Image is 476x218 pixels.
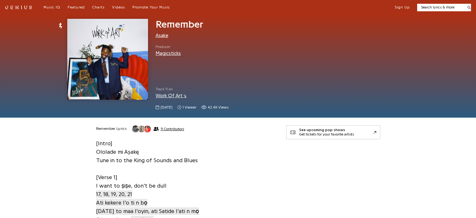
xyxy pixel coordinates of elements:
[161,105,172,110] span: [DATE]
[68,5,85,9] span: Featured
[92,5,105,9] span: Charts
[44,5,60,9] span: Music IQ
[156,33,168,38] a: Asake
[67,19,148,100] img: Cover art for Remember by Asake
[156,44,181,50] span: Producer
[112,5,125,9] span: Videos
[96,126,127,131] h2: Remember Lyrics
[132,125,184,133] button: 11 Contributors
[156,19,203,29] span: Remember
[92,5,105,10] a: Charts
[156,51,181,56] a: Magicsticks
[182,105,196,110] span: 1 viewer
[68,5,85,10] a: Featured
[299,132,354,137] div: Get tickets for your favorite artists
[44,5,60,10] a: Music IQ
[395,5,410,10] button: Sign Up
[112,5,125,10] a: Videos
[96,190,147,207] a: 17, 18, 19, 20, 21Ati kekere l'o ti n bọ
[96,207,199,215] a: [DATE] to maa l'oyin, ati Satide l'ati n mọ
[132,5,170,10] a: Promote Your Music
[299,128,354,132] div: See upcoming pop shows
[96,190,147,206] span: 17, 18, 19, 20, 21 Ati kekere l'o ti n bọ
[201,105,228,110] span: 42,372 views
[156,87,276,92] span: Track 11 on
[208,105,228,110] span: 42.4K views
[417,5,464,10] input: Search lyrics & more
[132,5,170,9] span: Promote Your Music
[177,105,196,110] span: 1 viewer
[286,125,380,139] a: See upcoming pop showsGet tickets for your favorite artists
[161,127,184,131] span: 11 Contributors
[156,93,187,98] a: Work Of Art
